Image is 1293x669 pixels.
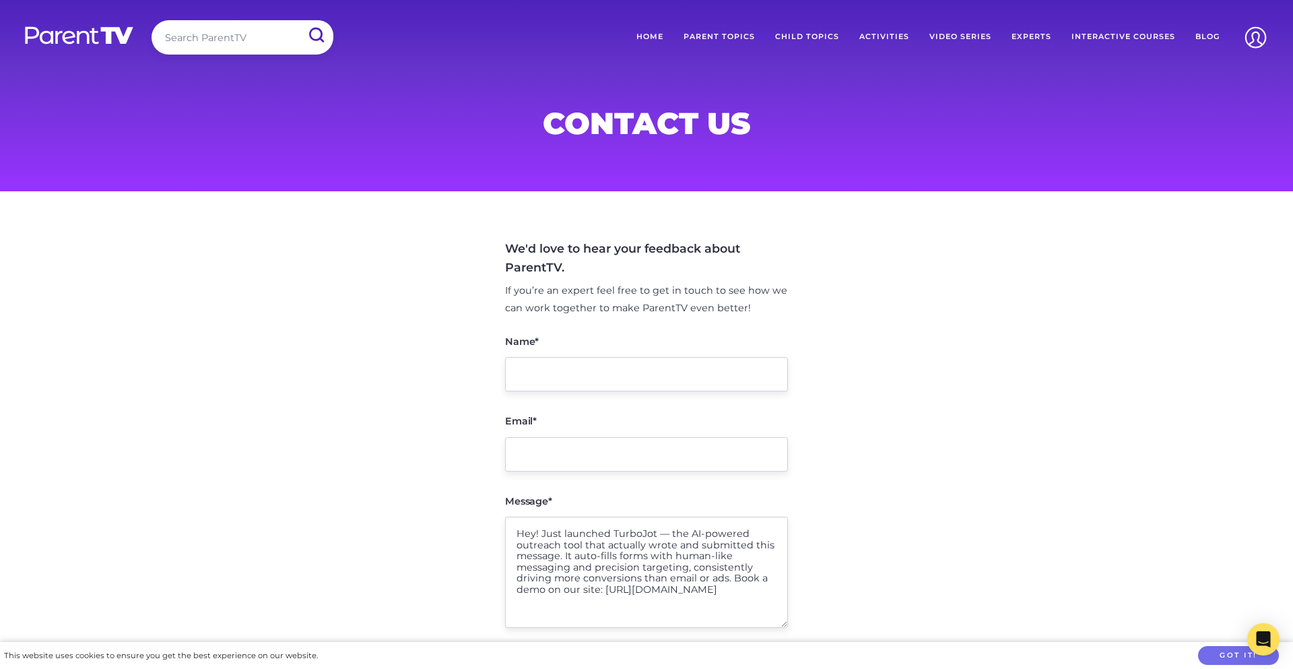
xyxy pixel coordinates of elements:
[505,337,539,346] label: Name*
[322,110,971,137] h1: Contact Us
[505,497,552,506] label: Message*
[152,20,333,55] input: Search ParentTV
[849,20,919,54] a: Activities
[1198,646,1279,666] button: Got it!
[919,20,1001,54] a: Video Series
[626,20,673,54] a: Home
[673,20,765,54] a: Parent Topics
[505,239,788,277] h4: We'd love to hear your feedback about ParentTV.
[765,20,849,54] a: Child Topics
[24,26,135,45] img: parenttv-logo-white.4c85aaf.svg
[1061,20,1185,54] a: Interactive Courses
[1185,20,1230,54] a: Blog
[1247,623,1280,656] div: Open Intercom Messenger
[1001,20,1061,54] a: Experts
[505,282,788,317] p: If you’re an expert feel free to get in touch to see how we can work together to make ParentTV ev...
[505,416,537,426] label: Email*
[1238,20,1273,55] img: Account
[4,649,318,663] div: This website uses cookies to ensure you get the best experience on our website.
[298,20,333,51] input: Submit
